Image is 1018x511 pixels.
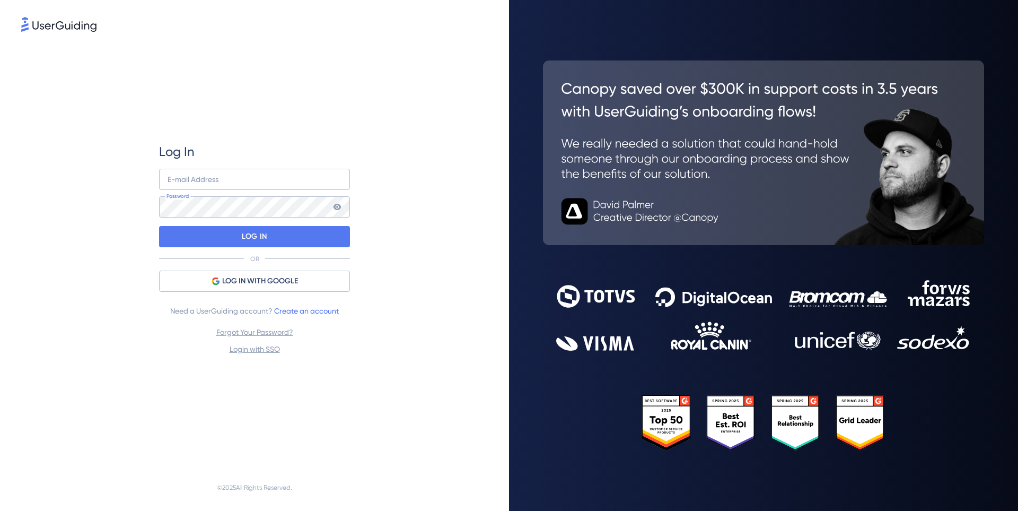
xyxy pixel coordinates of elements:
img: 26c0aa7c25a843aed4baddd2b5e0fa68.svg [543,60,984,245]
span: Log In [159,143,195,160]
img: 8faab4ba6bc7696a72372aa768b0286c.svg [21,17,96,32]
img: 25303e33045975176eb484905ab012ff.svg [642,395,885,451]
p: OR [250,255,259,263]
input: example@company.com [159,169,350,190]
a: Create an account [274,307,339,315]
a: Forgot Your Password? [216,328,293,336]
p: LOG IN [242,228,267,245]
span: LOG IN WITH GOOGLE [222,275,298,288]
span: Need a UserGuiding account? [170,305,339,317]
a: Login with SSO [230,345,280,353]
span: © 2025 All Rights Reserved. [217,481,292,494]
img: 9302ce2ac39453076f5bc0f2f2ca889b.svg [556,280,971,351]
